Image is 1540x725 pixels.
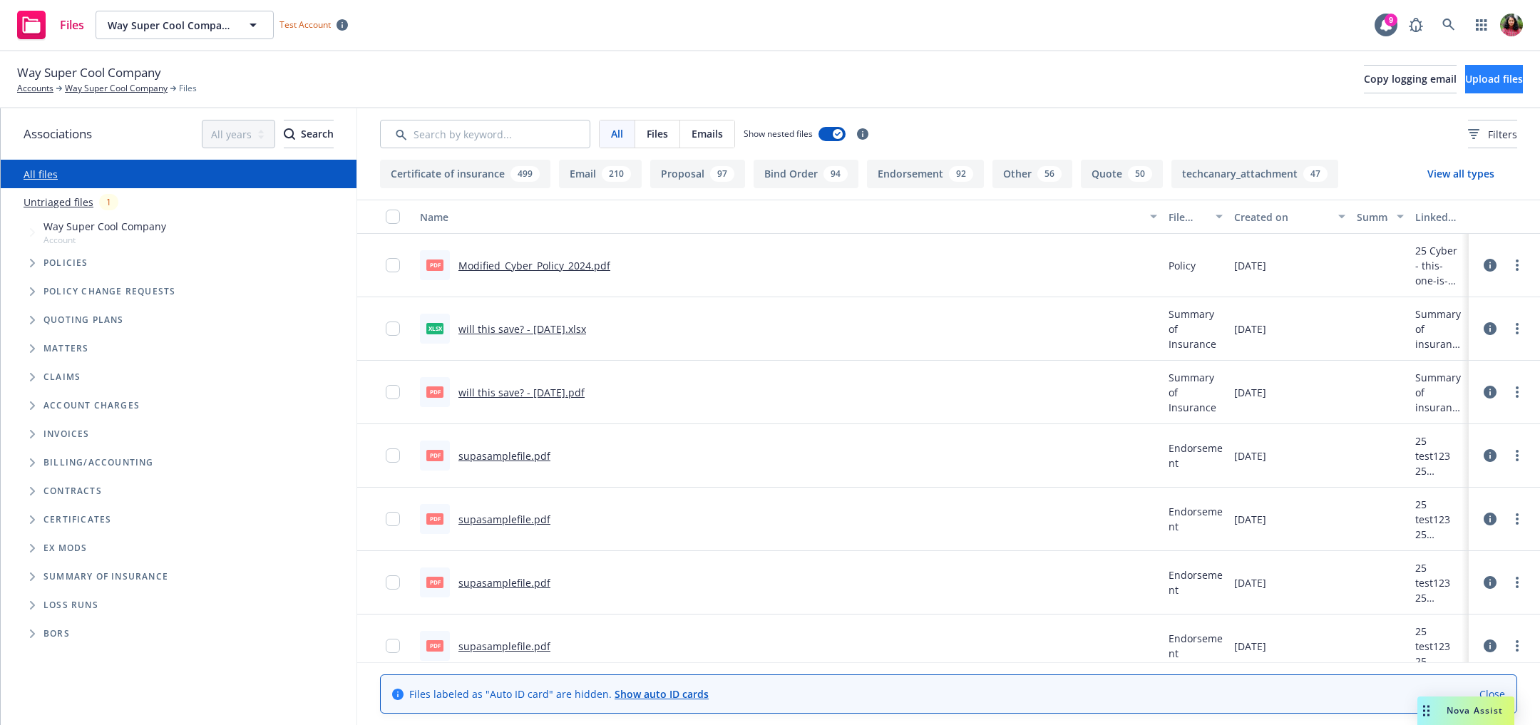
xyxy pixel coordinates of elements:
[1163,200,1228,234] button: File type
[1500,14,1523,36] img: photo
[1509,384,1526,401] a: more
[1405,160,1517,188] button: View all types
[458,322,586,336] a: will this save? - [DATE].xlsx
[96,11,274,39] button: Way Super Cool Company
[1234,512,1266,527] span: [DATE]
[279,19,331,31] span: Test Account
[426,259,443,270] span: pdf
[43,373,81,381] span: Claims
[692,126,723,141] span: Emails
[1468,120,1517,148] button: Filters
[60,19,84,31] span: Files
[1509,257,1526,274] a: more
[284,120,334,148] button: SearchSearch
[1169,631,1223,661] span: Endorsement
[1171,160,1338,188] button: techcanary_attachment
[1234,258,1266,273] span: [DATE]
[43,544,87,552] span: Ex Mods
[24,125,92,143] span: Associations
[65,82,168,95] a: Way Super Cool Company
[386,575,400,590] input: Toggle Row Selected
[274,17,354,32] span: Test Account
[426,577,443,587] span: pdf
[1234,575,1266,590] span: [DATE]
[1169,441,1223,471] span: Endorsement
[1465,65,1523,93] button: Upload files
[744,128,813,140] span: Show nested files
[414,200,1163,234] button: Name
[24,168,58,181] a: All files
[43,259,88,267] span: Policies
[380,160,550,188] button: Certificate of insurance
[426,513,443,524] span: pdf
[43,287,175,296] span: Policy change requests
[380,120,590,148] input: Search by keyword...
[1415,210,1463,225] div: Linked associations
[1357,210,1389,225] div: Summary
[179,82,197,95] span: Files
[43,515,111,524] span: Certificates
[426,386,443,397] span: pdf
[1509,574,1526,591] a: more
[426,450,443,461] span: pdf
[1415,243,1463,288] div: 25 Cyber - this-one-is-full
[24,195,93,210] a: Untriaged files
[754,160,858,188] button: Bind Order
[710,166,734,182] div: 97
[1434,11,1463,39] a: Search
[1037,166,1062,182] div: 56
[458,259,610,272] a: Modified_Cyber_Policy_2024.pdf
[1169,370,1223,415] span: Summary of Insurance
[1509,320,1526,337] a: more
[386,385,400,399] input: Toggle Row Selected
[43,430,90,438] span: Invoices
[1234,385,1266,400] span: [DATE]
[1169,504,1223,534] span: Endorsement
[1364,65,1457,93] button: Copy logging email
[426,323,443,334] span: xlsx
[1415,433,1463,463] div: 25 test123
[17,63,161,82] span: Way Super Cool Company
[1467,11,1496,39] a: Switch app
[409,687,709,701] span: Files labeled as "Auto ID card" are hidden.
[386,639,400,653] input: Toggle Row Selected
[43,401,140,410] span: Account charges
[1447,704,1503,716] span: Nova Assist
[386,258,400,272] input: Toggle Row Selected
[1488,127,1517,142] span: Filters
[1,448,356,648] div: Folder Tree Example
[992,160,1072,188] button: Other
[284,128,295,140] svg: Search
[1509,447,1526,464] a: more
[867,160,984,188] button: Endorsement
[43,316,124,324] span: Quoting plans
[1417,696,1435,725] div: Drag to move
[458,576,550,590] a: supasamplefile.pdf
[386,210,400,224] input: Select all
[1234,322,1266,336] span: [DATE]
[1128,166,1152,182] div: 50
[1415,527,1463,542] div: 25 Workers' Compensation
[1169,258,1196,273] span: Policy
[1417,696,1514,725] button: Nova Assist
[1169,210,1207,225] div: File type
[43,487,102,495] span: Contracts
[43,219,166,234] span: Way Super Cool Company
[43,572,168,581] span: Summary of insurance
[1364,72,1457,86] span: Copy logging email
[43,234,166,246] span: Account
[615,687,709,701] a: Show auto ID cards
[458,513,550,526] a: supasamplefile.pdf
[1415,497,1463,527] div: 25 test123
[1228,200,1351,234] button: Created on
[108,18,231,33] span: Way Super Cool Company
[43,629,70,638] span: BORs
[1402,11,1430,39] a: Report a Bug
[1415,624,1463,654] div: 25 test123
[1415,370,1463,415] div: Summary of insurance - 2025
[1468,127,1517,142] span: Filters
[386,512,400,526] input: Toggle Row Selected
[420,210,1141,225] div: Name
[1415,463,1463,478] div: 25 Workers' Compensation
[43,458,154,467] span: Billing/Accounting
